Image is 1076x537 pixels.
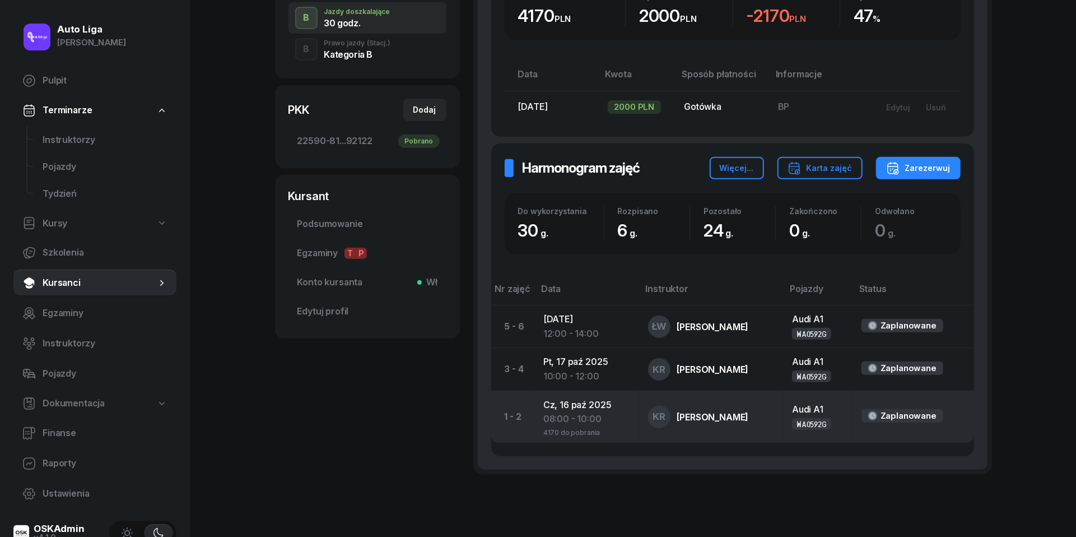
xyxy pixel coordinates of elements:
[792,402,844,417] div: Audi A1
[789,220,816,240] span: 0
[491,391,534,443] td: 1 - 2
[853,281,974,305] th: Status
[422,275,437,290] span: Wł
[684,100,760,114] div: Gotówka
[34,180,176,207] a: Tydzień
[13,420,176,447] a: Finanse
[876,157,961,179] button: Zarezerwuj
[288,211,446,238] a: Podsumowanie
[13,480,176,507] a: Ustawienia
[13,330,176,357] a: Instruktorzy
[881,361,937,376] div: Zaplanowane
[888,228,896,239] small: g.
[802,228,810,239] small: g.
[543,327,630,341] div: 12:00 - 14:00
[299,8,314,27] div: B
[13,98,176,123] a: Terminarze
[599,67,676,91] th: Kwota
[534,391,639,443] td: Cz, 16 paź 2025
[505,67,599,91] th: Data
[618,220,644,240] span: 6
[297,134,437,149] span: 22590-81...92122
[13,239,176,266] a: Szkolenia
[34,524,85,534] div: OSKAdmin
[854,6,947,26] div: 47
[792,355,844,369] div: Audi A1
[887,103,911,112] div: Edytuj
[57,35,126,50] div: [PERSON_NAME]
[13,67,176,94] a: Pulpit
[43,216,67,231] span: Kursy
[288,269,446,296] a: Konto kursantaWł
[886,161,951,175] div: Zarezerwuj
[297,304,437,319] span: Edytuj profil
[783,281,853,305] th: Pojazdy
[881,409,937,423] div: Zaplanowane
[297,275,437,290] span: Konto kursanta
[796,372,827,381] div: WA0592G
[639,6,733,26] div: 2000
[288,240,446,267] a: EgzaminyTP
[43,426,167,441] span: Finanse
[677,365,749,374] div: [PERSON_NAME]
[543,412,630,427] div: 08:00 - 10:00
[43,456,167,471] span: Raporty
[324,8,390,15] div: Jazdy doszkalające
[796,329,827,339] div: WA0592G
[873,13,881,24] small: %
[43,187,167,201] span: Tydzień
[518,206,604,216] div: Do wykorzystania
[43,336,167,351] span: Instruktorzy
[618,206,690,216] div: Rozpisano
[398,135,440,148] div: Pobrano
[778,101,790,112] span: BP
[651,322,667,331] span: ŁW
[324,40,391,47] div: Prawo jazdy
[57,25,126,34] div: Auto Liga
[413,103,436,117] div: Dodaj
[534,305,639,348] td: [DATE]
[926,103,947,112] div: Usuń
[796,419,827,429] div: WA0592G
[295,38,318,61] button: B
[653,365,665,374] span: KR
[13,360,176,387] a: Pojazdy
[299,40,314,59] div: B
[297,217,437,232] span: Podsumowanie
[403,99,446,121] button: Dodaj
[543,427,630,436] div: 4170 do pobrania
[653,412,665,422] span: KR
[344,248,356,259] span: T
[543,369,630,384] div: 10:00 - 12:00
[367,40,391,47] span: (Stacj.)
[43,246,167,260] span: Szkolenia
[518,101,548,112] span: [DATE]
[297,246,437,261] span: Egzaminy
[789,206,861,216] div: Zakończono
[43,276,156,290] span: Kursanci
[704,220,739,240] span: 24
[788,161,853,175] div: Karta zajęć
[541,228,548,239] small: g.
[677,322,749,331] div: [PERSON_NAME]
[43,103,92,118] span: Terminarze
[790,13,807,24] small: PLN
[608,100,662,114] div: 2000 PLN
[43,73,167,88] span: Pulpit
[555,13,571,24] small: PLN
[288,2,446,34] button: BJazdy doszkalające30 godz.
[288,128,446,155] a: 22590-81...92122Pobrano
[518,6,626,26] div: 4170
[324,50,391,59] div: Kategoria B
[13,211,176,237] a: Kursy
[34,127,176,154] a: Instruktorzy
[879,98,919,117] button: Edytuj
[875,206,947,216] div: Odwołano
[43,487,167,501] span: Ustawienia
[13,300,176,327] a: Egzaminy
[43,306,167,321] span: Egzaminy
[792,312,844,327] div: Audi A1
[295,7,318,29] button: B
[43,160,167,174] span: Pojazdy
[919,98,954,117] button: Usuń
